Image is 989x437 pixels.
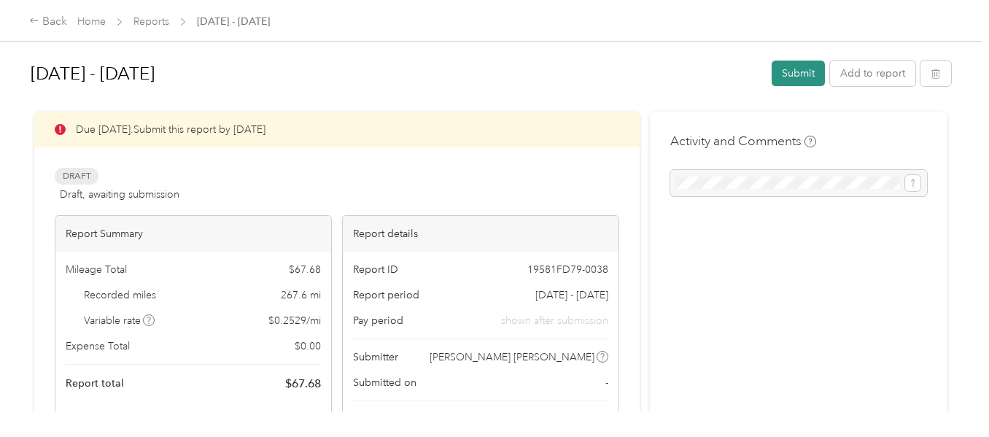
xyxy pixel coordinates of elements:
[605,375,608,390] span: -
[60,187,179,202] span: Draft, awaiting submission
[353,349,398,365] span: Submitter
[772,61,825,86] button: Submit
[289,262,321,277] span: $ 67.68
[501,313,608,328] span: shown after submission
[66,339,130,354] span: Expense Total
[527,262,608,277] span: 19581FD79-0038
[670,132,816,150] h4: Activity and Comments
[55,168,98,185] span: Draft
[281,287,321,303] span: 267.6 mi
[343,216,618,252] div: Report details
[285,375,321,392] span: $ 67.68
[66,376,124,391] span: Report total
[34,112,640,147] div: Due [DATE]. Submit this report by [DATE]
[84,287,156,303] span: Recorded miles
[77,15,106,28] a: Home
[430,349,594,365] span: [PERSON_NAME] [PERSON_NAME]
[31,56,761,91] h1: Aug 1 - 31, 2025
[353,375,416,390] span: Submitted on
[295,339,321,354] span: $ 0.00
[353,313,403,328] span: Pay period
[353,262,398,277] span: Report ID
[66,262,127,277] span: Mileage Total
[133,15,169,28] a: Reports
[29,13,67,31] div: Back
[353,411,403,427] span: Approvers
[55,216,331,252] div: Report Summary
[197,14,270,29] span: [DATE] - [DATE]
[353,287,419,303] span: Report period
[268,313,321,328] span: $ 0.2529 / mi
[830,61,915,86] button: Add to report
[535,287,608,303] span: [DATE] - [DATE]
[84,313,155,328] span: Variable rate
[907,355,989,437] iframe: Everlance-gr Chat Button Frame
